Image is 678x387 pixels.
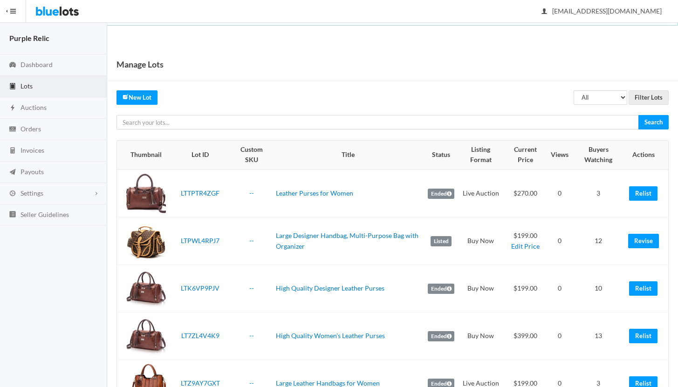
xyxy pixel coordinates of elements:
[8,190,17,198] ion-icon: cog
[629,90,669,105] input: Filter Lots
[504,265,548,312] td: $199.00
[21,82,33,90] span: Lots
[8,147,17,156] ion-icon: calculator
[272,141,424,170] th: Title
[428,189,454,199] label: Ended
[276,189,353,197] a: Leather Purses for Women
[8,82,17,91] ion-icon: clipboard
[249,284,254,292] a: --
[21,103,47,111] span: Auctions
[458,265,503,312] td: Buy Now
[511,242,540,250] a: Edit Price
[547,170,572,217] td: 0
[21,146,44,154] span: Invoices
[431,236,452,246] label: Listed
[181,379,220,387] a: LTZ9AY7GXT
[8,61,17,70] ion-icon: speedometer
[8,125,17,134] ion-icon: cash
[629,281,657,296] a: Relist
[249,189,254,197] a: --
[21,61,53,68] span: Dashboard
[504,170,548,217] td: $270.00
[458,170,503,217] td: Live Auction
[458,312,503,360] td: Buy Now
[547,217,572,265] td: 0
[624,141,668,170] th: Actions
[21,125,41,133] span: Orders
[181,332,219,339] a: LT7ZL4V4K9
[231,141,272,170] th: Custom SKU
[8,168,17,177] ion-icon: paper plane
[276,379,380,387] a: Large Leather Handbags for Women
[638,115,669,129] input: Search
[170,141,231,170] th: Lot ID
[21,210,69,218] span: Seller Guidelines
[276,284,384,292] a: High Quality Designer Leather Purses
[249,237,254,244] a: --
[181,237,219,244] a: LTPWL4RPJ7
[8,104,17,113] ion-icon: flash
[8,210,17,219] ion-icon: list box
[116,115,639,129] input: Search your lots...
[572,170,624,217] td: 3
[504,217,548,265] td: $199.00
[116,57,164,71] h1: Manage Lots
[504,312,548,360] td: $399.00
[629,329,657,343] a: Relist
[123,94,129,100] ion-icon: create
[428,284,454,294] label: Ended
[629,186,657,201] a: Relist
[249,379,254,387] a: --
[628,234,659,248] a: Revise
[458,141,503,170] th: Listing Format
[9,34,49,42] strong: Purple Relic
[458,217,503,265] td: Buy Now
[572,265,624,312] td: 10
[117,141,170,170] th: Thumbnail
[572,141,624,170] th: Buyers Watching
[181,189,219,197] a: LTTPTR4ZGF
[21,189,43,197] span: Settings
[428,331,454,341] label: Ended
[572,217,624,265] td: 12
[249,332,254,339] a: --
[542,7,662,15] span: [EMAIL_ADDRESS][DOMAIN_NAME]
[116,90,158,105] a: createNew Lot
[540,7,549,16] ion-icon: person
[181,284,219,292] a: LTK6VP9PJV
[547,312,572,360] td: 0
[504,141,548,170] th: Current Price
[547,141,572,170] th: Views
[424,141,458,170] th: Status
[21,168,44,176] span: Payouts
[276,231,418,250] a: Large Designer Handbag, Multi-Purpose Bag with Organizer
[572,312,624,360] td: 13
[276,332,385,339] a: High Quality Women's Leather Purses
[547,265,572,312] td: 0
